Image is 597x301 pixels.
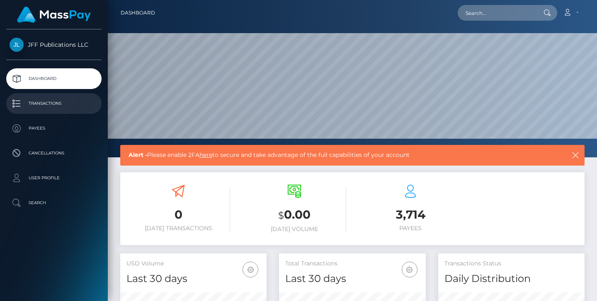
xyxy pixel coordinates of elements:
[444,272,578,286] h4: Daily Distribution
[126,260,260,268] h5: USD Volume
[199,151,212,159] a: here
[458,5,536,21] input: Search...
[6,118,102,139] a: Payees
[10,197,98,209] p: Search
[6,193,102,213] a: Search
[444,260,578,268] h5: Transactions Status
[6,168,102,188] a: User Profile
[285,260,419,268] h5: Total Transactions
[10,122,98,135] p: Payees
[359,207,462,223] h3: 3,714
[126,225,230,232] h6: [DATE] Transactions
[6,93,102,114] a: Transactions
[129,151,147,159] b: Alert -
[17,7,91,23] img: MassPay Logo
[126,272,260,286] h4: Last 30 days
[126,207,230,223] h3: 0
[10,38,24,52] img: JFF Publications LLC
[285,272,419,286] h4: Last 30 days
[10,147,98,159] p: Cancellations
[10,72,98,85] p: Dashboard
[129,151,527,159] span: Please enable 2FA to secure and take advantage of the full capabilities of your account
[10,172,98,184] p: User Profile
[243,226,346,233] h6: [DATE] Volume
[6,41,102,48] span: JFF Publications LLC
[6,68,102,89] a: Dashboard
[243,207,346,224] h3: 0.00
[278,209,284,221] small: $
[121,4,155,22] a: Dashboard
[6,143,102,164] a: Cancellations
[10,97,98,110] p: Transactions
[359,225,462,232] h6: Payees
